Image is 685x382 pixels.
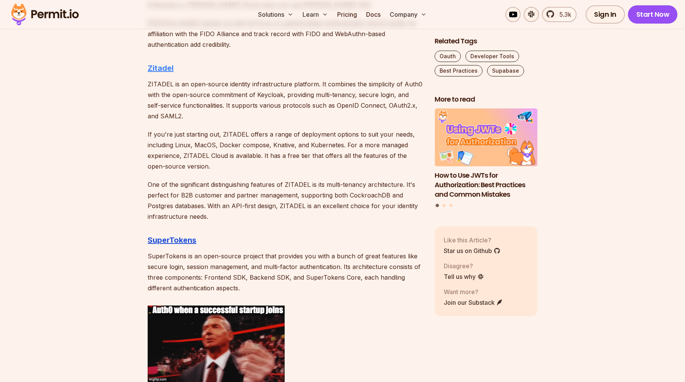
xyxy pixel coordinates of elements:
[255,7,296,22] button: Solutions
[444,246,500,255] a: Star us on Github
[444,272,484,281] a: Tell us why
[444,236,500,245] p: Like this Article?
[586,5,625,24] a: Sign In
[148,64,174,73] a: Zitadel
[8,2,82,27] img: Permit logo
[542,7,577,22] a: 5.3k
[435,109,537,167] img: How to Use JWTs for Authorization: Best Practices and Common Mistakes
[628,5,678,24] a: Start Now
[444,261,484,271] p: Disagree?
[436,204,439,207] button: Go to slide 1
[449,204,452,207] button: Go to slide 3
[444,287,503,296] p: Want more?
[444,298,503,307] a: Join our Substack
[148,79,422,121] p: ZITADEL is an open-source identity infrastructure platform. It combines the simplicity of Auth0 w...
[465,51,519,62] a: Developer Tools
[148,129,422,172] p: If you're just starting out, ZITADEL offers a range of deployment options to suit your needs, inc...
[363,7,384,22] a: Docs
[435,65,483,76] a: Best Practices
[299,7,331,22] button: Learn
[435,51,461,62] a: Oauth
[148,18,422,50] p: [PERSON_NAME] stands out with its focus on passwordless authentication and its toolkit. Its affil...
[435,95,537,104] h2: More to read
[435,109,537,209] div: Posts
[443,204,446,207] button: Go to slide 2
[435,109,537,199] li: 1 of 3
[148,251,422,293] p: SuperTokens is an open-source project that provides you with a bunch of great features like secur...
[148,236,196,245] a: SuperTokens
[435,37,537,46] h2: Related Tags
[334,7,360,22] a: Pricing
[387,7,430,22] button: Company
[555,10,571,19] span: 5.3k
[435,109,537,199] a: How to Use JWTs for Authorization: Best Practices and Common MistakesHow to Use JWTs for Authoriz...
[487,65,524,76] a: Supabase
[148,179,422,222] p: One of the significant distinguishing features of ZITADEL is its multi-tenancy architecture. It's...
[435,171,537,199] h3: How to Use JWTs for Authorization: Best Practices and Common Mistakes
